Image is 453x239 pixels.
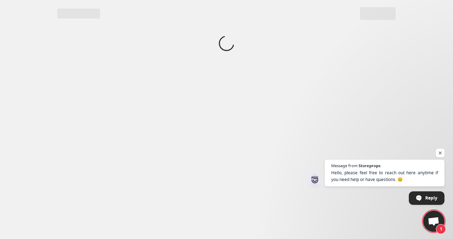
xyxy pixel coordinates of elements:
span: Hello, please feel free to reach out here anytime if you need help or have questions. 😊 [331,169,438,183]
span: Reply [425,192,437,204]
span: Message from [331,164,358,168]
span: Storeprops [359,164,380,168]
a: Open chat [423,211,444,232]
span: 1 [436,224,446,234]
